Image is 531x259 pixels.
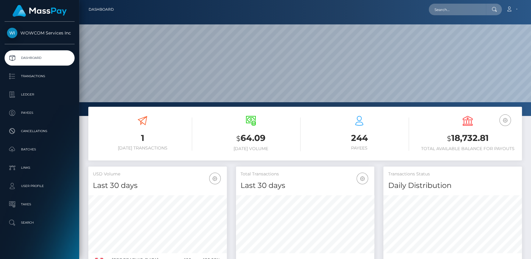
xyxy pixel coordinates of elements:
[7,72,72,81] p: Transactions
[388,171,517,177] h5: Transactions Status
[5,124,75,139] a: Cancellations
[310,132,409,144] h3: 244
[236,134,241,143] small: $
[93,171,222,177] h5: USD Volume
[5,197,75,212] a: Taxes
[5,178,75,194] a: User Profile
[7,163,72,172] p: Links
[7,218,72,227] p: Search
[5,30,75,36] span: WOWCOM Services Inc
[5,215,75,230] a: Search
[388,180,517,191] h4: Daily Distribution
[447,134,451,143] small: $
[7,127,72,136] p: Cancellations
[89,3,114,16] a: Dashboard
[7,53,72,63] p: Dashboard
[7,182,72,191] p: User Profile
[310,146,409,151] h6: Payees
[201,146,301,151] h6: [DATE] Volume
[429,4,486,15] input: Search...
[241,180,370,191] h4: Last 30 days
[93,146,192,151] h6: [DATE] Transactions
[93,180,222,191] h4: Last 30 days
[201,132,301,145] h3: 64.09
[7,90,72,99] p: Ledger
[5,142,75,157] a: Batches
[241,171,370,177] h5: Total Transactions
[7,108,72,117] p: Payees
[5,160,75,175] a: Links
[12,5,67,17] img: MassPay Logo
[5,50,75,66] a: Dashboard
[7,145,72,154] p: Batches
[7,28,17,38] img: WOWCOM Services Inc
[418,132,517,145] h3: 18,732.81
[5,105,75,121] a: Payees
[418,146,517,151] h6: Total Available Balance for Payouts
[93,132,192,144] h3: 1
[5,87,75,102] a: Ledger
[5,69,75,84] a: Transactions
[7,200,72,209] p: Taxes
